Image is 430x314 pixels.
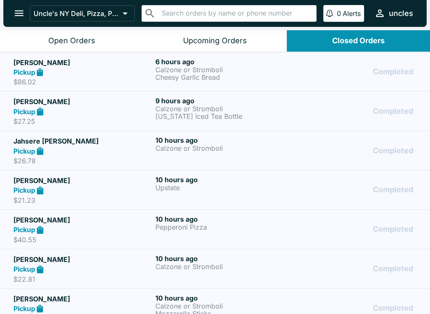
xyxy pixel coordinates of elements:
h6: 10 hours ago [155,136,294,144]
h5: [PERSON_NAME] [13,175,152,186]
p: Pepperoni Pizza [155,223,294,231]
p: $21.23 [13,196,152,204]
strong: Pickup [13,225,35,234]
input: Search orders by name or phone number [159,8,313,19]
p: $27.25 [13,117,152,126]
h6: 10 hours ago [155,215,294,223]
h6: 10 hours ago [155,175,294,184]
h6: 9 hours ago [155,97,294,105]
p: Uncle's NY Deli, Pizza, Pasta & Subs [34,9,119,18]
strong: Pickup [13,147,35,155]
p: Calzone or Stromboli [155,263,294,270]
strong: Pickup [13,107,35,116]
button: uncles [371,4,417,22]
p: Calzone or Stromboli [155,66,294,73]
div: Upcoming Orders [183,36,247,46]
h6: 6 hours ago [155,58,294,66]
div: Closed Orders [332,36,385,46]
p: Calzone or Stromboli [155,144,294,152]
p: Cheesy Garlic Bread [155,73,294,81]
button: Uncle's NY Deli, Pizza, Pasta & Subs [30,5,135,21]
p: $86.02 [13,78,152,86]
h5: [PERSON_NAME] [13,97,152,107]
p: [US_STATE] Iced Tea Bottle [155,113,294,120]
button: open drawer [8,3,30,24]
h5: [PERSON_NAME] [13,58,152,68]
h5: [PERSON_NAME] [13,215,152,225]
p: Upstate [155,184,294,191]
p: $40.55 [13,235,152,244]
h6: 10 hours ago [155,294,294,302]
p: 0 [337,9,341,18]
p: Calzone or Stromboli [155,302,294,310]
strong: Pickup [13,68,35,76]
h6: 10 hours ago [155,254,294,263]
h5: [PERSON_NAME] [13,294,152,304]
h5: Jahsere [PERSON_NAME] [13,136,152,146]
p: Calzone or Stromboli [155,105,294,113]
p: $26.78 [13,157,152,165]
div: Open Orders [48,36,95,46]
p: $22.81 [13,275,152,283]
strong: Pickup [13,304,35,313]
h5: [PERSON_NAME] [13,254,152,264]
strong: Pickup [13,265,35,273]
div: uncles [389,8,413,18]
p: Alerts [343,9,361,18]
strong: Pickup [13,186,35,194]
